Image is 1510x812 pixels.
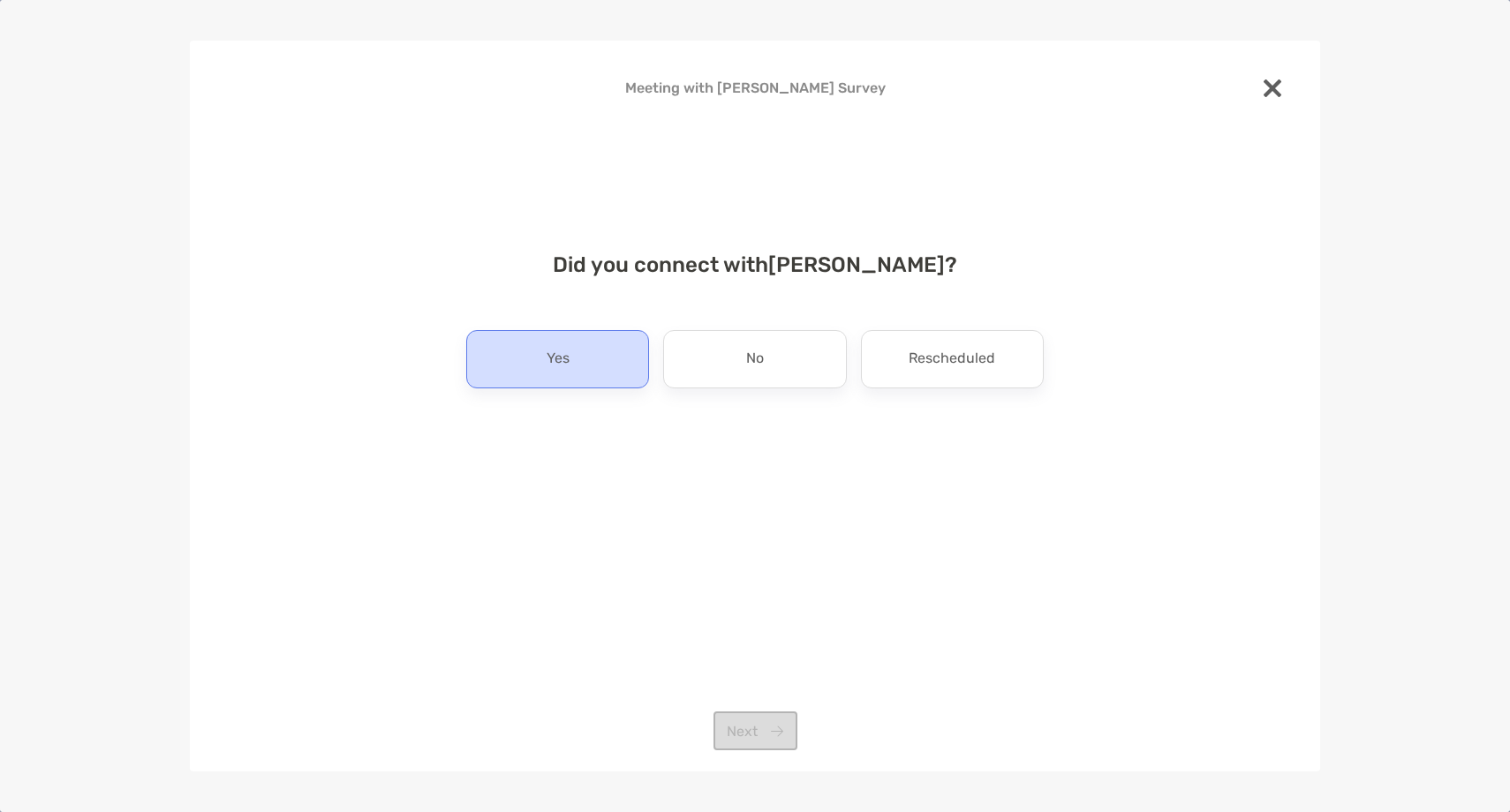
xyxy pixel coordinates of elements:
p: Yes [547,345,570,373]
h4: Did you connect with [PERSON_NAME] ? [218,252,1292,277]
h4: Meeting with [PERSON_NAME] Survey [218,79,1292,96]
p: No [746,345,764,373]
p: Rescheduled [909,345,995,373]
img: close modal [1264,79,1281,97]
